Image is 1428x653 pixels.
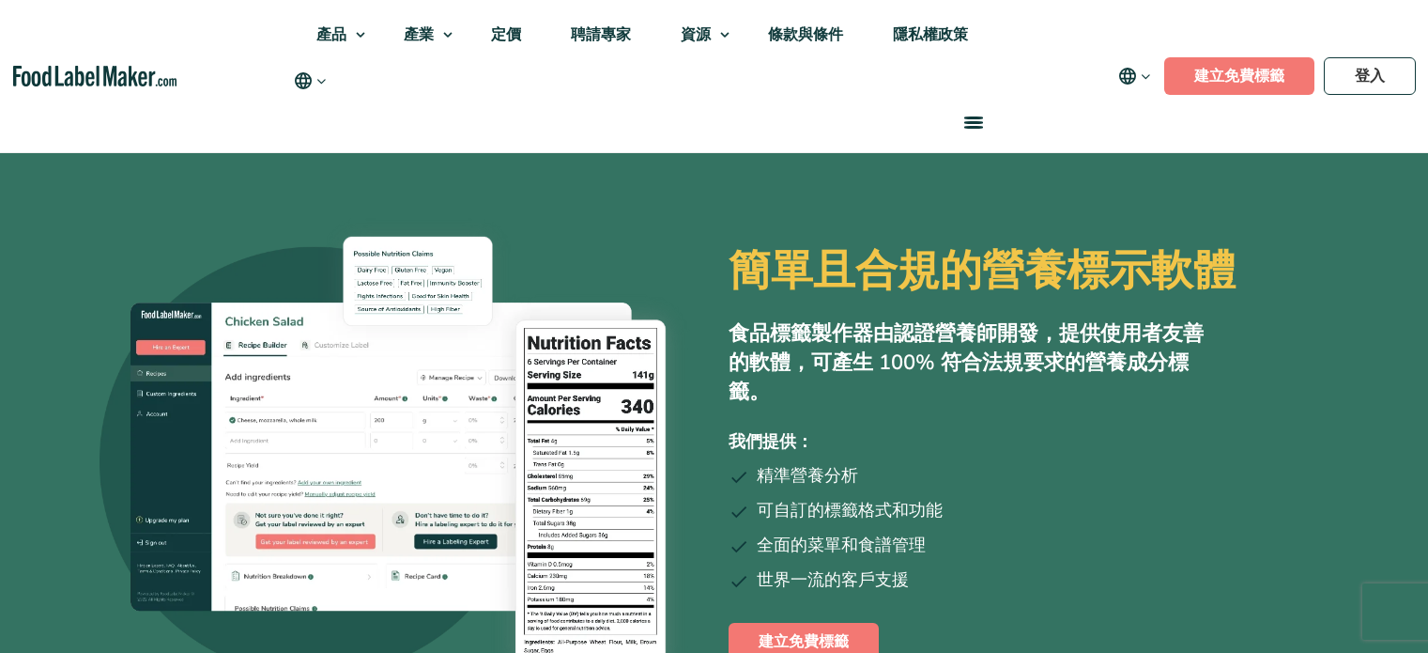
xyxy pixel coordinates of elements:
font: 建立免費標籤 [759,631,849,652]
a: 建立免費標籤 [1164,57,1314,95]
font: 世界一流的客戶支援 [757,568,909,591]
font: 精準營養分析 [757,464,858,487]
a: 登入 [1324,57,1416,95]
font: 定價 [491,24,521,45]
font: 簡單且合規的營養標示軟體 [729,242,1236,300]
font: 產品 [316,24,346,45]
font: 條款與條件 [768,24,843,45]
font: 產業 [404,24,434,45]
font: 隱私權政策 [893,24,968,45]
font: 資源 [681,24,711,45]
font: 可自訂的標籤格式和功能 [757,499,943,521]
font: 建立免費標籤 [1194,66,1284,86]
font: 全面的菜單和食譜管理 [757,534,926,556]
font: 食品標籤製作器由認證營養師開發，提供使用者友善的軟體，可產生 100% 符合法規要求的營養成分標籤。 [729,319,1204,406]
a: 選單 [942,92,1002,152]
font: 聘請專家 [571,24,631,45]
font: 登入 [1355,66,1385,86]
font: 我們提供： [729,430,813,453]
